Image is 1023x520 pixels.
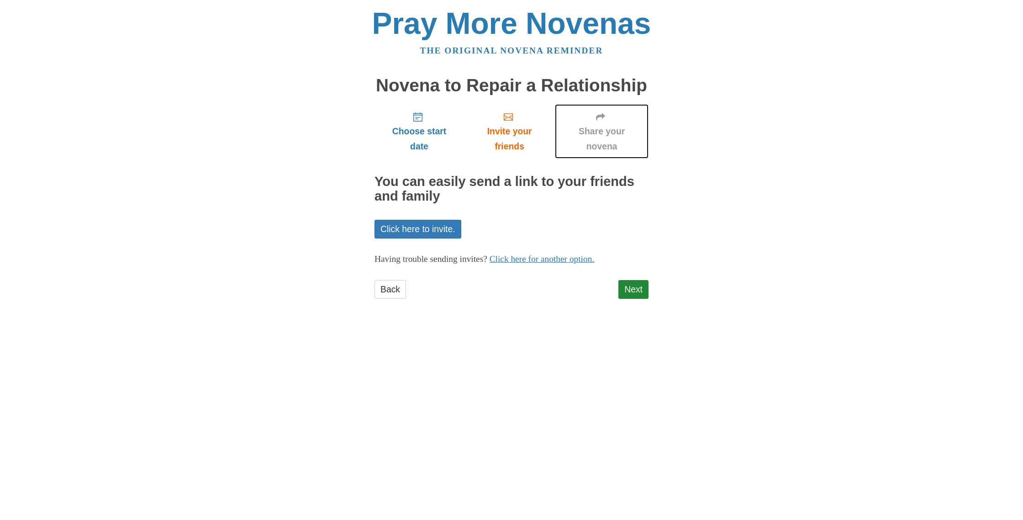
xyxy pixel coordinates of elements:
span: Choose start date [384,124,455,154]
a: Click here for another option. [490,254,595,264]
a: Invite your friends [464,104,555,159]
a: The original novena reminder [420,46,603,55]
a: Next [618,280,649,299]
a: Back [374,280,406,299]
a: Choose start date [374,104,464,159]
h1: Novena to Repair a Relationship [374,76,649,96]
span: Having trouble sending invites? [374,254,487,264]
a: Click here to invite. [374,220,461,239]
a: Share your novena [555,104,649,159]
a: Pray More Novenas [372,6,651,40]
span: Share your novena [564,124,639,154]
span: Invite your friends [473,124,546,154]
h2: You can easily send a link to your friends and family [374,175,649,204]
